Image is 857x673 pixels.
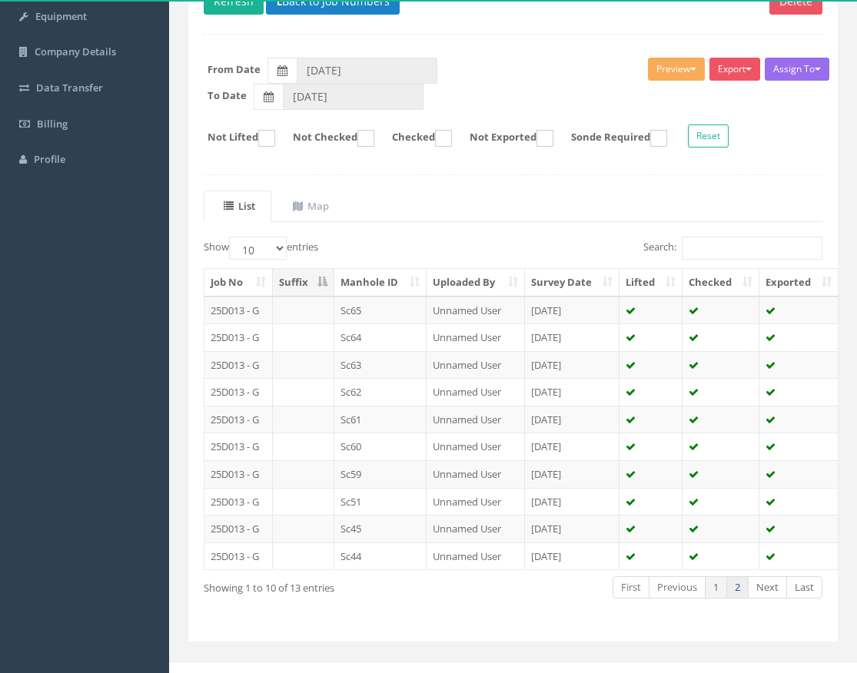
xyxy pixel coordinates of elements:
td: [DATE] [525,488,620,516]
td: Sc60 [334,433,427,460]
td: 25D013 - G [204,297,273,324]
td: 25D013 - G [204,460,273,488]
a: First [613,576,649,598]
td: [DATE] [525,378,620,406]
th: Uploaded By: activate to sort column ascending [427,269,525,297]
th: Survey Date: activate to sort column ascending [525,269,620,297]
td: 25D013 - G [204,433,273,460]
input: Search: [682,237,822,260]
td: Unnamed User [427,515,525,542]
td: 25D013 - G [204,515,273,542]
td: [DATE] [525,297,620,324]
td: Unnamed User [427,406,525,433]
td: [DATE] [525,323,620,351]
td: [DATE] [525,351,620,379]
td: [DATE] [525,542,620,570]
label: Show entries [204,237,318,260]
button: Reset [688,124,729,148]
uib-tab-heading: Map [293,199,329,213]
td: 25D013 - G [204,323,273,351]
td: [DATE] [525,460,620,488]
td: [DATE] [525,515,620,542]
th: Checked: activate to sort column ascending [683,269,759,297]
a: Previous [649,576,706,598]
uib-tab-heading: List [224,199,255,213]
td: Unnamed User [427,297,525,324]
a: 1 [705,576,727,598]
td: 25D013 - G [204,542,273,570]
td: Sc63 [334,351,427,379]
button: Assign To [765,58,829,81]
th: Exported: activate to sort column ascending [759,269,838,297]
span: Profile [34,152,65,166]
td: 25D013 - G [204,351,273,379]
label: Sonde Required [556,130,667,147]
label: Search: [643,237,822,260]
label: To Date [208,88,247,103]
td: Sc61 [334,406,427,433]
label: Not Lifted [192,130,275,147]
label: Checked [377,130,452,147]
td: Unnamed User [427,542,525,570]
label: From Date [208,62,261,77]
th: Lifted: activate to sort column ascending [619,269,683,297]
th: Suffix: activate to sort column descending [273,269,335,297]
label: Not Checked [277,130,374,147]
span: Company Details [35,45,116,58]
div: Showing 1 to 10 of 13 entries [204,575,448,595]
input: From Date [297,58,437,84]
td: Sc51 [334,488,427,516]
th: Manhole ID: activate to sort column ascending [334,269,427,297]
input: To Date [283,84,424,110]
td: 25D013 - G [204,406,273,433]
td: Sc62 [334,378,427,406]
button: Preview [648,58,705,81]
td: 25D013 - G [204,488,273,516]
td: Sc64 [334,323,427,351]
a: Map [273,191,345,222]
td: Sc65 [334,297,427,324]
td: Unnamed User [427,351,525,379]
td: Sc44 [334,542,427,570]
span: Equipment [35,9,87,23]
select: Showentries [229,237,287,260]
button: Export [709,58,760,81]
a: Next [748,576,787,598]
td: Unnamed User [427,323,525,351]
td: [DATE] [525,406,620,433]
span: Data Transfer [36,81,103,94]
a: Last [786,576,822,598]
label: Not Exported [454,130,553,147]
th: Job No: activate to sort column ascending [204,269,273,297]
td: Sc45 [334,515,427,542]
td: Unnamed User [427,378,525,406]
td: Sc59 [334,460,427,488]
a: 2 [726,576,749,598]
td: Unnamed User [427,433,525,460]
td: [DATE] [525,433,620,460]
td: Unnamed User [427,460,525,488]
td: Unnamed User [427,488,525,516]
span: Billing [37,117,68,131]
a: List [204,191,271,222]
td: 25D013 - G [204,378,273,406]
